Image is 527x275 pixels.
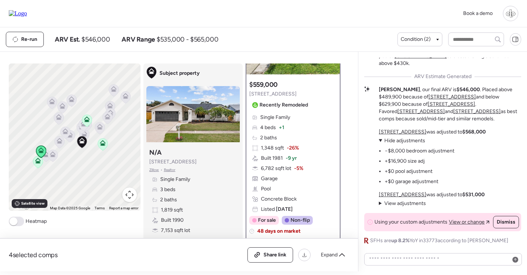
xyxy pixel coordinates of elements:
a: [STREET_ADDRESS] [397,108,445,115]
span: up 8.2% [391,237,409,244]
a: Report a map error [109,206,138,210]
span: Map Data ©2025 Google [50,206,90,210]
span: [STREET_ADDRESS] [149,158,197,166]
p: , our final ARV is . Placed above $489,900 because of and below $629,900 because of . Favored and... [379,86,521,123]
span: Realtor [164,167,176,173]
span: Recently Remodeled [259,101,308,109]
span: Heatmap [26,218,47,225]
span: [STREET_ADDRESS] [249,90,297,98]
strong: $546,000 [457,86,480,93]
span: View or change [449,218,485,226]
span: Share link [263,251,286,259]
span: Re-run [21,36,37,43]
h3: $559,000 [249,80,278,89]
span: View adjustments [384,200,426,206]
span: Single Family [160,176,190,183]
span: Using your custom adjustments [374,218,447,226]
button: Map camera controls [122,187,137,202]
p: was adjusted to [379,128,486,136]
span: Zillow [149,167,159,173]
span: -9 yr [286,155,297,162]
span: Built 1990 [161,217,184,224]
strong: $531,000 [462,191,485,198]
span: 2 baths [260,134,277,142]
li: +$16,900 size adj [385,158,425,165]
a: [STREET_ADDRESS] [379,129,426,135]
a: [STREET_ADDRESS] [379,191,426,198]
span: 48 days on market [257,228,301,235]
strong: $568,000 [462,129,486,135]
span: 3 beds [160,186,176,193]
span: Hide adjustments [384,137,425,144]
span: Satellite view [21,201,45,206]
span: -26% [287,144,299,152]
li: −$8,000 bedroom adjustment [385,147,454,155]
span: Book a demo [463,10,493,16]
strong: [PERSON_NAME] [379,86,420,93]
li: +$0 pool adjustment [385,168,432,175]
span: Listed [261,206,293,213]
a: [STREET_ADDRESS] [428,101,475,107]
span: Pool [261,185,271,193]
summary: Hide adjustments [379,137,454,144]
span: -5% [294,165,303,172]
span: Built 1981 [261,155,283,162]
span: 4 selected comps [9,251,58,259]
span: Dismiss [497,218,515,226]
h3: N/A [149,148,162,157]
span: Expand [321,251,338,259]
img: Logo [9,10,27,17]
li: +$0 garage adjustment [385,178,438,185]
span: 7,153 sqft lot [161,227,190,234]
span: Concrete Block [261,195,297,203]
span: 4 beds [260,124,276,131]
img: Google [11,201,35,211]
span: Non-flip [291,217,310,224]
span: Garage [261,175,278,182]
span: Subject property [159,70,200,77]
span: $535,000 - $565,000 [157,35,218,44]
span: + 1 [279,124,284,131]
summary: View adjustments [379,200,426,207]
span: 6,782 sqft lot [261,165,291,172]
span: 1,819 sqft [161,206,183,214]
span: Single Family [260,114,290,121]
span: ARV Estimate Generated [414,73,472,80]
span: $546,000 [81,35,110,44]
span: 2 baths [160,196,177,204]
a: Open this area in Google Maps (opens a new window) [11,201,35,211]
a: [STREET_ADDRESS] [453,108,501,115]
span: 1,348 sqft [261,144,284,152]
a: Terms (opens in new tab) [95,206,105,210]
span: For sale [258,217,276,224]
span: SFHs are YoY in 33773 according to [PERSON_NAME] [370,237,508,244]
p: was adjusted to [379,191,485,198]
span: • [161,167,162,173]
span: Garage [161,237,178,244]
span: ARV Est. [55,35,80,44]
a: View or change [449,218,489,226]
span: ARV Range [122,35,155,44]
span: [DATE] [275,206,293,212]
a: [STREET_ADDRESS] [428,94,476,100]
span: Condition (2) [401,36,431,43]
